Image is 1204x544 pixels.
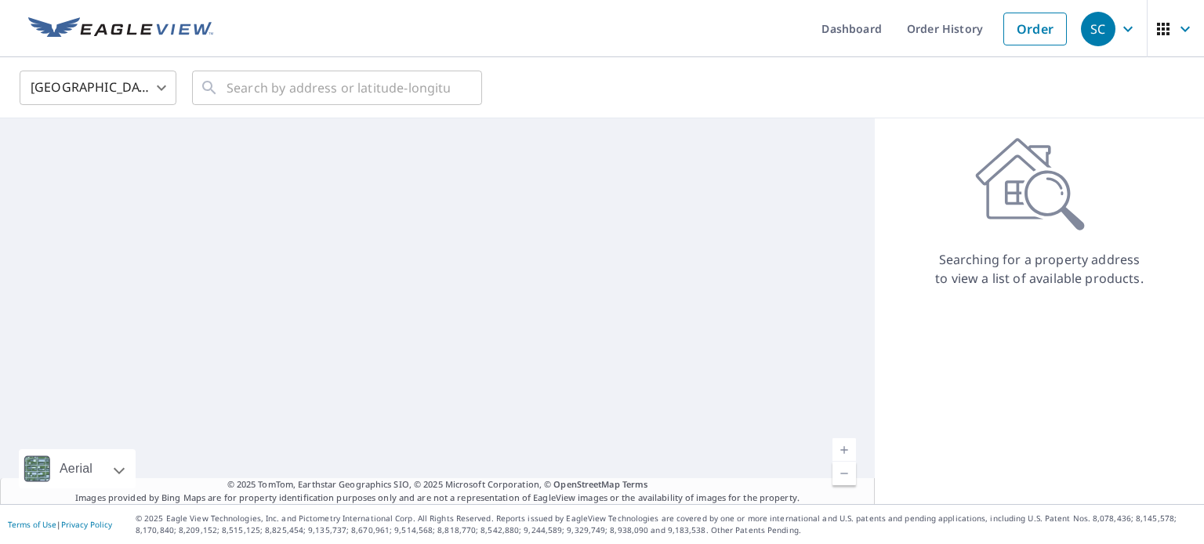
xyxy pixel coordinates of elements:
div: SC [1081,12,1115,46]
input: Search by address or latitude-longitude [227,66,450,110]
a: Terms of Use [8,519,56,530]
span: © 2025 TomTom, Earthstar Geographics SIO, © 2025 Microsoft Corporation, © [227,478,648,491]
a: Terms [622,478,648,490]
div: Aerial [55,449,97,488]
a: Current Level 5, Zoom Out [832,462,856,485]
p: Searching for a property address to view a list of available products. [934,250,1144,288]
div: [GEOGRAPHIC_DATA] [20,66,176,110]
a: OpenStreetMap [553,478,619,490]
p: © 2025 Eagle View Technologies, Inc. and Pictometry International Corp. All Rights Reserved. Repo... [136,513,1196,536]
p: | [8,520,112,529]
a: Order [1003,13,1067,45]
a: Privacy Policy [61,519,112,530]
img: EV Logo [28,17,213,41]
a: Current Level 5, Zoom In [832,438,856,462]
div: Aerial [19,449,136,488]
